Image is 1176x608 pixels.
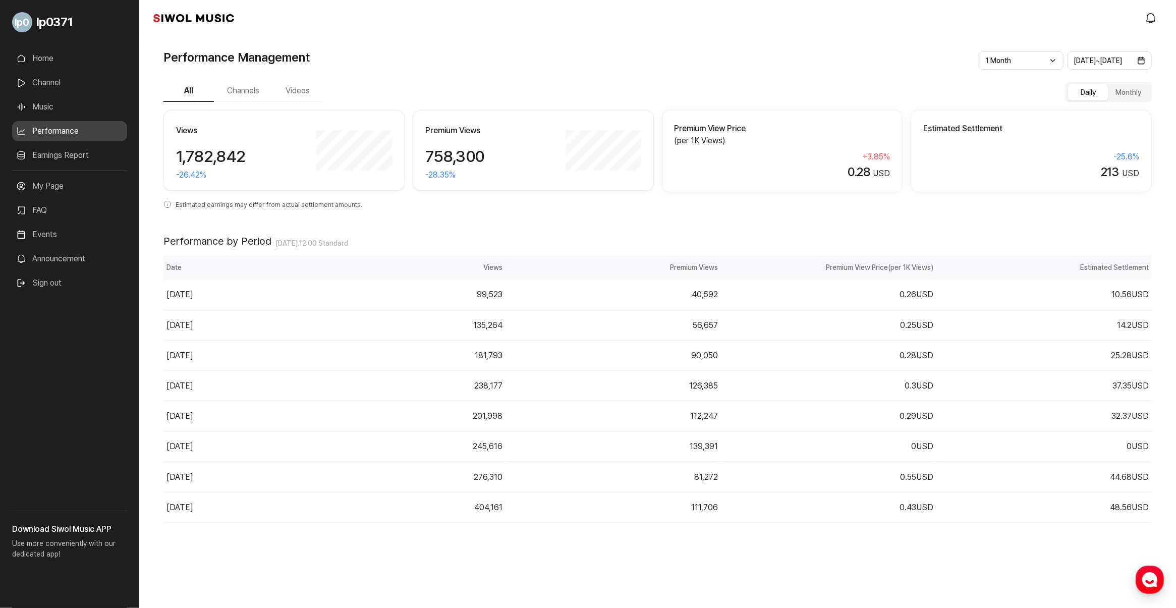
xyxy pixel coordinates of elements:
a: FAQ [12,200,127,220]
td: [DATE] [163,492,290,522]
h2: Performance by Period [163,235,271,247]
span: [DATE] ~ [DATE] [1074,57,1123,65]
a: Events [12,225,127,245]
h1: Performance Management [163,48,310,67]
a: My Page [12,176,127,196]
span: Messages [84,336,114,344]
td: [DATE] [163,401,290,431]
td: 44.68 USD [936,462,1152,492]
p: (per 1K Views) [675,135,890,147]
th: Views [290,255,506,280]
span: 0.28 [848,164,870,179]
div: -26.42 % [176,169,311,181]
button: Channels [214,81,272,102]
td: 14.2 USD [936,310,1152,340]
td: 0.28 USD [721,340,936,370]
td: [DATE] [163,431,290,462]
span: 1,782,842 [176,147,246,166]
a: modal.notifications [1142,8,1162,28]
td: 0.3 USD [721,370,936,401]
th: Date [163,255,290,280]
td: 48.56 USD [936,492,1152,522]
td: 111,706 [506,492,721,522]
button: Sign out [12,273,66,293]
span: [DATE] . 12:00 Standard [275,239,348,248]
button: Daily [1068,84,1108,100]
td: [DATE] [163,370,290,401]
a: Home [3,320,67,345]
td: [DATE] [163,462,290,492]
th: Premium Views [506,255,721,280]
a: Performance [12,121,127,141]
td: [DATE] [163,310,290,340]
h2: Views [176,125,311,137]
a: Music [12,97,127,117]
td: 56,657 [506,310,721,340]
td: 0.43 USD [721,492,936,522]
button: [DATE]~[DATE] [1068,51,1152,70]
a: Earnings Report [12,145,127,165]
div: USD [675,165,890,180]
td: 81,272 [506,462,721,492]
button: All [163,81,214,102]
td: 112,247 [506,401,721,431]
span: Settings [149,335,174,343]
a: Announcement [12,249,127,269]
td: 276,310 [290,462,506,492]
td: 0.25 USD [721,310,936,340]
td: 99,523 [290,280,506,310]
span: 1 Month [985,57,1011,65]
td: 10.56 USD [936,280,1152,310]
td: 135,264 [290,310,506,340]
a: Messages [67,320,130,345]
td: 0.55 USD [721,462,936,492]
td: 0 USD [721,431,936,462]
td: [DATE] [163,280,290,310]
h2: Premium View Price [675,123,890,135]
td: 32.37 USD [936,401,1152,431]
button: Videos [272,81,323,102]
th: Estimated Settlement [936,255,1152,280]
td: 139,391 [506,431,721,462]
span: Home [26,335,43,343]
h2: Estimated Settlement [923,123,1139,135]
td: 181,793 [290,340,506,370]
td: 0.29 USD [721,401,936,431]
h2: Premium Views [425,125,561,137]
div: performance of period [163,255,1152,523]
button: Monthly [1108,84,1149,100]
td: 90,050 [506,340,721,370]
h3: Download Siwol Music APP [12,523,127,535]
td: 0 USD [936,431,1152,462]
a: Settings [130,320,194,345]
span: 758,300 [425,147,484,166]
p: Use more conveniently with our dedicated app! [12,535,127,568]
th: Premium View Price (per 1K Views) [721,255,936,280]
div: -25.6 % [923,151,1139,163]
a: Go to My Profile [12,8,127,36]
td: [DATE] [163,340,290,370]
span: 213 [1101,164,1119,179]
td: 37.35 USD [936,370,1152,401]
a: Channel [12,73,127,93]
td: 201,998 [290,401,506,431]
td: 238,177 [290,370,506,401]
td: 404,161 [290,492,506,522]
p: Estimated earnings may differ from actual settlement amounts. [163,192,1152,211]
td: 40,592 [506,280,721,310]
div: USD [923,165,1139,180]
td: 245,616 [290,431,506,462]
a: Home [12,48,127,69]
div: -28.35 % [425,169,561,181]
div: + 3.85 % [675,151,890,163]
td: 25.28 USD [936,340,1152,370]
span: lp0371 [36,13,73,31]
td: 126,385 [506,370,721,401]
td: 0.26 USD [721,280,936,310]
